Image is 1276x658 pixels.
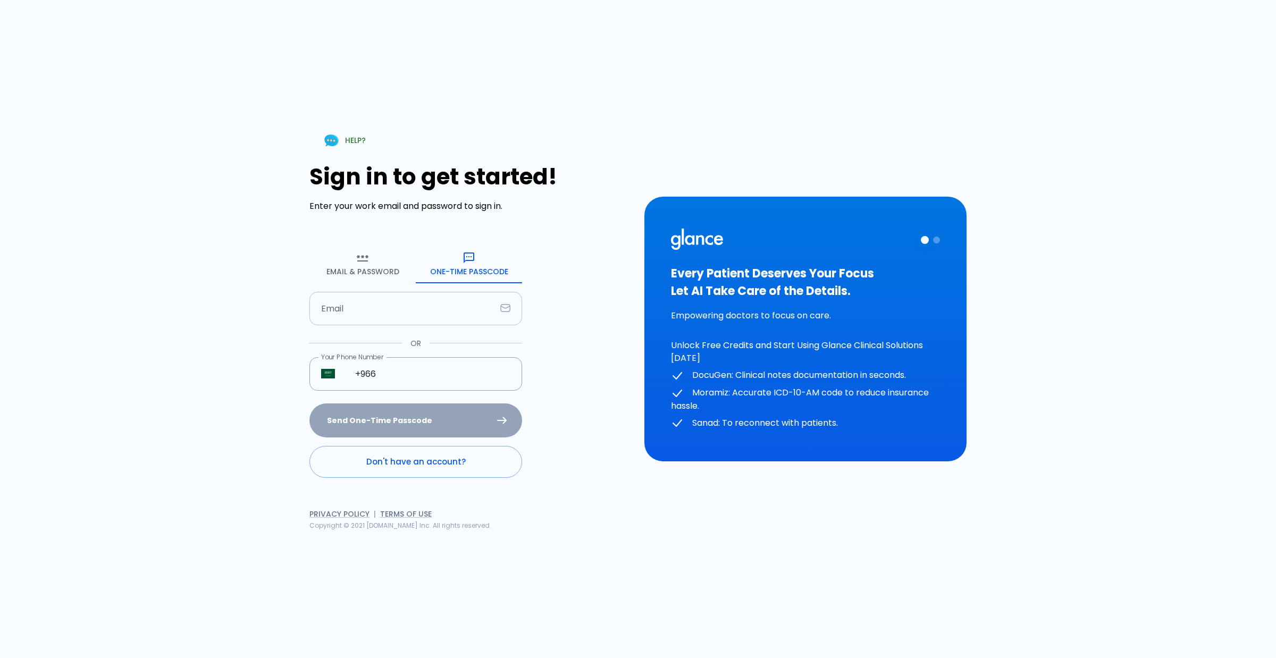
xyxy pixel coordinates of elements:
[321,369,335,378] img: Saudi Arabia
[309,200,632,213] p: Enter your work email and password to sign in.
[380,509,432,519] a: Terms of Use
[671,369,940,382] p: DocuGen: Clinical notes documentation in seconds.
[309,509,370,519] a: Privacy Policy
[317,362,339,385] button: Select country
[309,127,379,154] a: HELP?
[309,164,632,190] h1: Sign in to get started!
[309,521,491,530] span: Copyright © 2021 [DOMAIN_NAME] Inc. All rights reserved.
[671,265,940,300] h3: Every Patient Deserves Your Focus Let AI Take Care of the Details.
[416,245,522,283] button: One-Time Passcode
[671,339,940,365] p: Unlock Free Credits and Start Using Glance Clinical Solutions [DATE]
[309,245,416,283] button: Email & Password
[374,509,376,519] span: |
[671,417,940,430] p: Sanad: To reconnect with patients.
[671,386,940,412] p: Moramiz: Accurate ICD-10-AM code to reduce insurance hassle.
[410,338,421,349] p: OR
[321,352,384,361] label: Your Phone Number
[309,292,496,325] input: dr.ahmed@clinic.com
[322,131,341,150] img: Chat Support
[671,309,940,322] p: Empowering doctors to focus on care.
[309,446,522,478] a: Don't have an account?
